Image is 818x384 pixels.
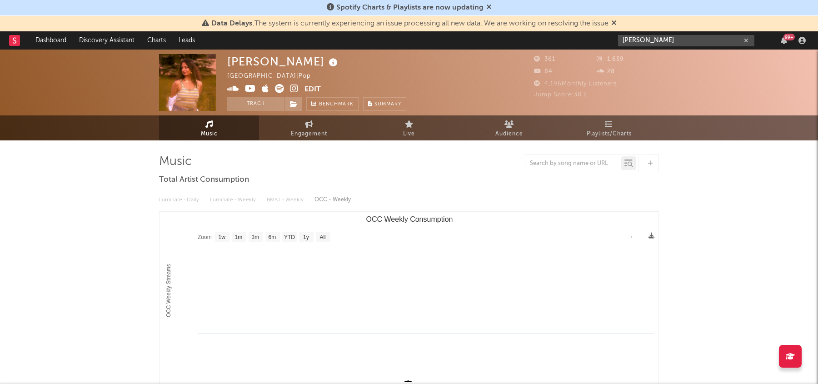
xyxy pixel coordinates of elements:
text: 3m [252,234,259,240]
text: → [628,234,633,240]
input: Search by song name or URL [525,160,621,167]
a: Dashboard [29,31,73,50]
span: Benchmark [319,99,354,110]
span: Playlists/Charts [587,129,632,140]
div: [PERSON_NAME] [227,54,340,69]
span: Data Delays [211,20,252,27]
span: 28 [597,69,615,75]
span: : The system is currently experiencing an issue processing all new data. We are working on resolv... [211,20,609,27]
span: 1,659 [597,56,624,62]
span: Music [201,129,218,140]
text: YTD [284,234,295,240]
a: Playlists/Charts [559,115,659,140]
text: OCC Weekly Streams [165,264,172,317]
span: 4,196 Monthly Listeners [534,81,617,87]
text: 6m [269,234,276,240]
div: 99 + [783,34,795,40]
span: Summary [374,102,401,107]
a: Charts [141,31,172,50]
a: Benchmark [306,97,359,111]
text: Zoom [198,234,212,240]
button: Track [227,97,284,111]
input: Search for artists [618,35,754,46]
span: Dismiss [486,4,492,11]
span: Total Artist Consumption [159,175,249,185]
text: All [319,234,325,240]
span: Spotify Charts & Playlists are now updating [336,4,484,11]
text: 1y [303,234,309,240]
span: Audience [495,129,523,140]
button: Edit [304,84,321,95]
span: Jump Score: 38.2 [534,92,587,98]
text: 1w [219,234,226,240]
text: OCC Weekly Consumption [366,215,453,223]
span: Live [403,129,415,140]
a: Leads [172,31,201,50]
a: Discovery Assistant [73,31,141,50]
span: 361 [534,56,555,62]
span: Dismiss [611,20,617,27]
button: Summary [363,97,406,111]
div: [GEOGRAPHIC_DATA] | Pop [227,71,321,82]
a: Audience [459,115,559,140]
span: 84 [534,69,553,75]
button: 99+ [781,37,787,44]
text: 1m [235,234,243,240]
a: Music [159,115,259,140]
span: Engagement [291,129,327,140]
a: Engagement [259,115,359,140]
a: Live [359,115,459,140]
